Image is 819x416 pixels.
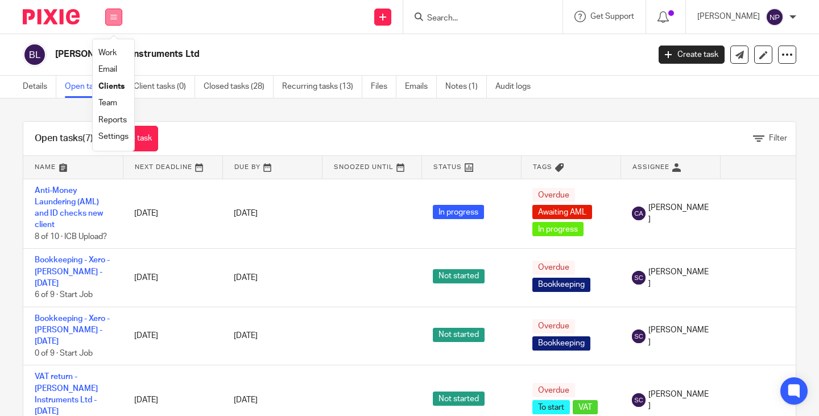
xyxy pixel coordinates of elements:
[532,383,575,397] span: Overdue
[495,76,539,98] a: Audit logs
[234,332,258,340] span: [DATE]
[204,76,274,98] a: Closed tasks (28)
[98,49,117,57] a: Work
[35,373,98,415] a: VAT return - [PERSON_NAME] Instruments Ltd - [DATE]
[334,164,394,170] span: Snoozed Until
[123,249,222,307] td: [DATE]
[766,8,784,26] img: svg%3E
[433,164,462,170] span: Status
[697,11,760,22] p: [PERSON_NAME]
[532,222,584,236] span: In progress
[98,65,117,73] a: Email
[134,76,195,98] a: Client tasks (0)
[433,392,485,406] span: Not started
[23,76,56,98] a: Details
[65,76,125,98] a: Open tasks (7)
[371,76,396,98] a: Files
[98,83,125,90] a: Clients
[532,278,590,292] span: Bookkeeping
[573,400,598,414] span: VAT
[632,271,646,285] img: svg%3E
[632,207,646,220] img: svg%3E
[98,99,117,107] a: Team
[433,328,485,342] span: Not started
[532,205,592,219] span: Awaiting AML
[533,164,552,170] span: Tags
[98,133,129,141] a: Settings
[659,46,725,64] a: Create task
[648,266,709,290] span: [PERSON_NAME]
[98,116,127,124] a: Reports
[445,76,487,98] a: Notes (1)
[35,233,107,241] span: 8 of 10 · ICB Upload?
[35,256,110,287] a: Bookkeeping - Xero - [PERSON_NAME] - [DATE]
[35,349,93,357] span: 0 of 9 · Start Job
[532,261,575,275] span: Overdue
[123,307,222,365] td: [DATE]
[532,188,575,202] span: Overdue
[648,202,709,225] span: [PERSON_NAME]
[55,48,524,60] h2: [PERSON_NAME] Instruments Ltd
[23,9,80,24] img: Pixie
[590,13,634,20] span: Get Support
[433,205,484,219] span: In progress
[35,133,93,145] h1: Open tasks
[532,336,590,351] span: Bookkeeping
[405,76,437,98] a: Emails
[532,319,575,333] span: Overdue
[532,400,570,414] span: To start
[433,269,485,283] span: Not started
[426,14,528,24] input: Search
[23,43,47,67] img: svg%3E
[769,134,787,142] span: Filter
[234,209,258,217] span: [DATE]
[35,187,103,229] a: Anti-Money Laundering (AML) and ID checks new client
[632,393,646,407] img: svg%3E
[632,329,646,343] img: svg%3E
[648,324,709,348] span: [PERSON_NAME]
[35,291,93,299] span: 6 of 9 · Start Job
[648,389,709,412] span: [PERSON_NAME]
[234,274,258,282] span: [DATE]
[123,179,222,249] td: [DATE]
[35,315,110,346] a: Bookkeeping - Xero - [PERSON_NAME] - [DATE]
[282,76,362,98] a: Recurring tasks (13)
[82,134,93,143] span: (7)
[234,396,258,404] span: [DATE]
